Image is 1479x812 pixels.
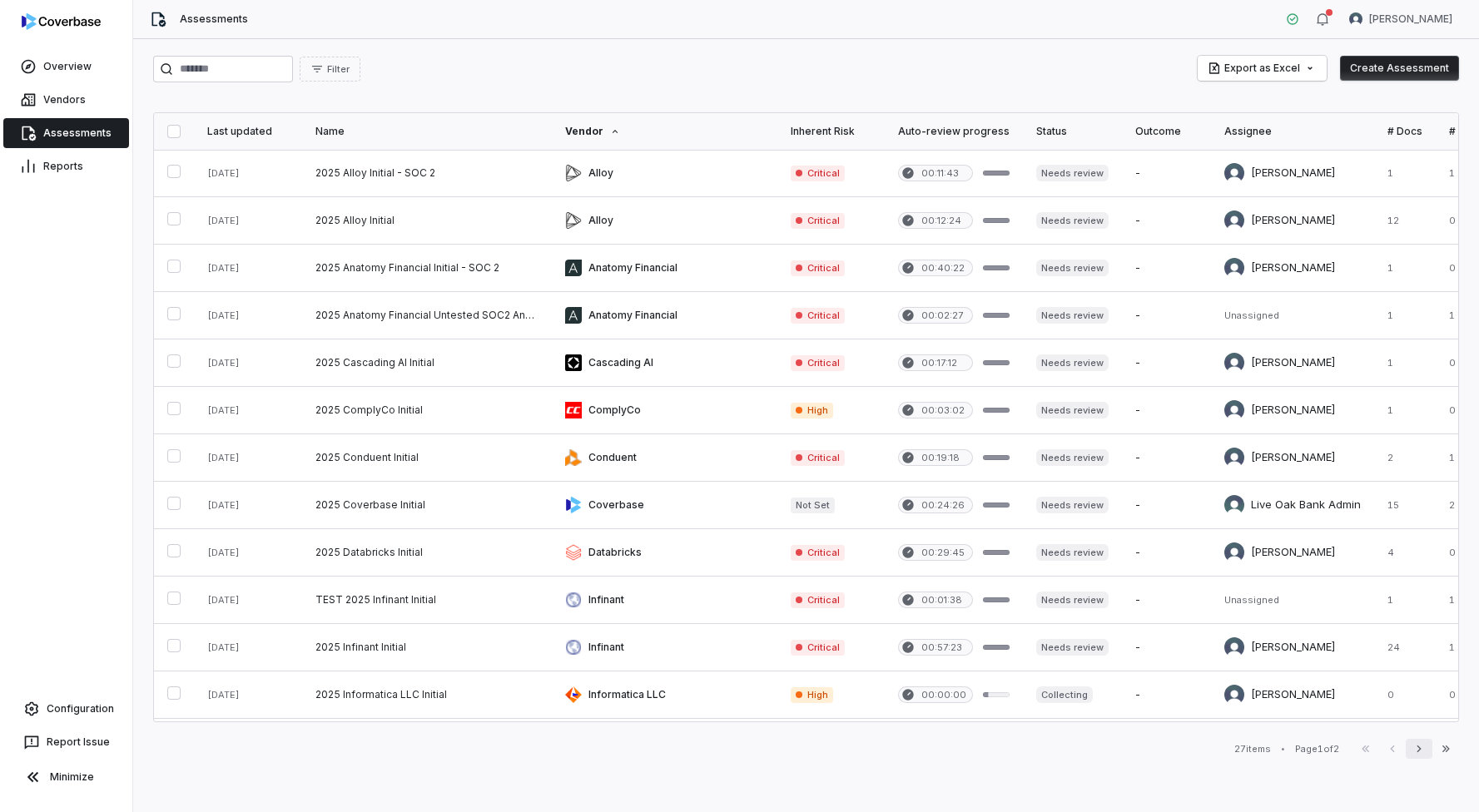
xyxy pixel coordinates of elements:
[1224,448,1244,468] img: Gerald Pe avatar
[300,57,360,82] button: Filter
[1122,387,1211,434] td: -
[7,760,126,794] button: Minimize
[1369,12,1452,26] span: [PERSON_NAME]
[1122,150,1211,197] td: -
[1224,258,1244,278] img: Gerald Pe avatar
[3,151,129,181] a: Reports
[1036,125,1109,138] div: Status
[565,125,764,138] div: Vendor
[1224,125,1361,138] div: Assignee
[1122,577,1211,624] td: -
[1122,434,1211,482] td: -
[1340,56,1459,81] button: Create Assessment
[3,85,129,115] a: Vendors
[898,125,1010,138] div: Auto-review progress
[315,125,538,138] div: Name
[3,52,129,82] a: Overview
[1122,482,1211,529] td: -
[3,118,129,148] a: Assessments
[1122,671,1211,719] td: -
[1387,125,1422,138] div: # Docs
[1349,12,1362,26] img: Gerald Pe avatar
[1224,542,1244,562] img: Gerald Pe avatar
[1122,529,1211,577] td: -
[791,125,871,138] div: Inherent Risk
[1224,685,1244,705] img: Gerald Pe avatar
[22,13,101,30] img: logo-D7KZi-bG.svg
[180,12,248,26] span: Assessments
[7,694,126,724] a: Configuration
[1234,743,1271,755] div: 27 items
[1122,624,1211,671] td: -
[1339,7,1462,32] button: Gerald Pe avatar[PERSON_NAME]
[1122,245,1211,292] td: -
[207,125,289,138] div: Last updated
[1295,743,1339,755] div: Page 1 of 2
[1122,197,1211,245] td: -
[7,727,126,757] button: Report Issue
[1281,743,1285,755] div: •
[1198,56,1327,81] button: Export as Excel
[1122,339,1211,387] td: -
[327,63,350,76] span: Filter
[1224,210,1244,230] img: Gerald Pe avatar
[1122,719,1211,766] td: -
[1135,125,1198,138] div: Outcome
[1224,637,1244,657] img: Gerald Pe avatar
[1224,353,1244,373] img: Gerald Pe avatar
[1224,163,1244,183] img: Gerald Pe avatar
[1224,400,1244,420] img: Gerald Pe avatar
[1224,495,1244,515] img: Live Oak Bank Admin avatar
[1122,292,1211,339] td: -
